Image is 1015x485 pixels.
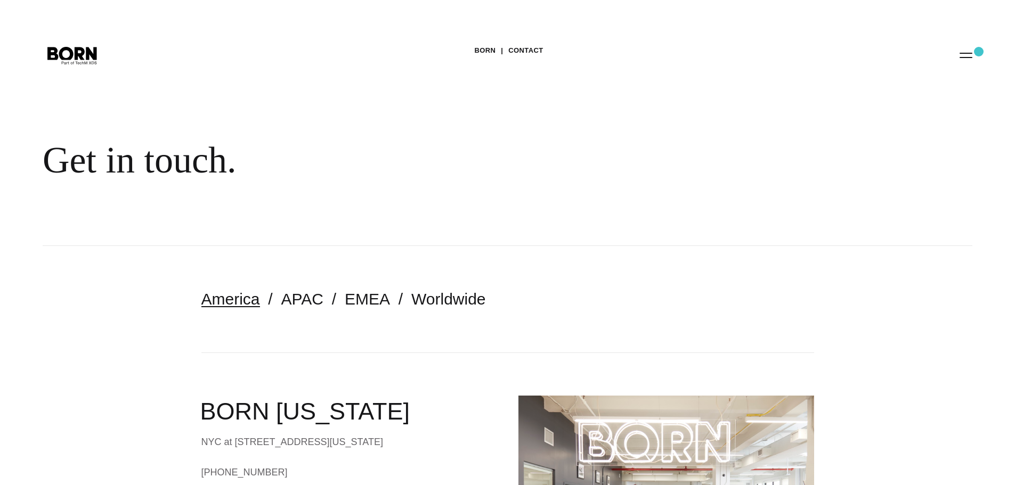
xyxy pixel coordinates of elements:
a: [PHONE_NUMBER] [201,464,497,480]
a: EMEA [345,290,390,308]
a: BORN [474,43,496,59]
button: Open [953,44,979,66]
a: America [201,290,260,308]
h2: BORN [US_STATE] [200,396,497,428]
div: Get in touch. [43,138,650,182]
a: Worldwide [411,290,486,308]
a: APAC [281,290,323,308]
a: Contact [508,43,543,59]
div: NYC at [STREET_ADDRESS][US_STATE] [201,434,497,450]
